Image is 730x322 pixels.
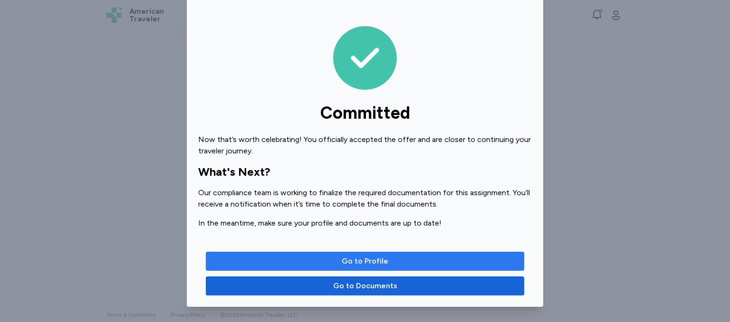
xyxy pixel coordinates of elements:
div: Committed [320,104,410,123]
span: Go to Profile [342,256,388,267]
div: Now that’s worth celebrating! You officially accepted the offer and are closer to continuing your... [198,134,532,157]
button: Go to Profile [206,252,524,271]
div: What's Next? [198,164,532,180]
div: In the meantime, make sure your profile and documents are up to date! [198,218,532,229]
div: Our compliance team is working to finalize the required documentation for this assignment. You’ll... [198,187,532,210]
button: Go to Documents [206,276,524,295]
span: Go to Documents [333,280,397,292]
